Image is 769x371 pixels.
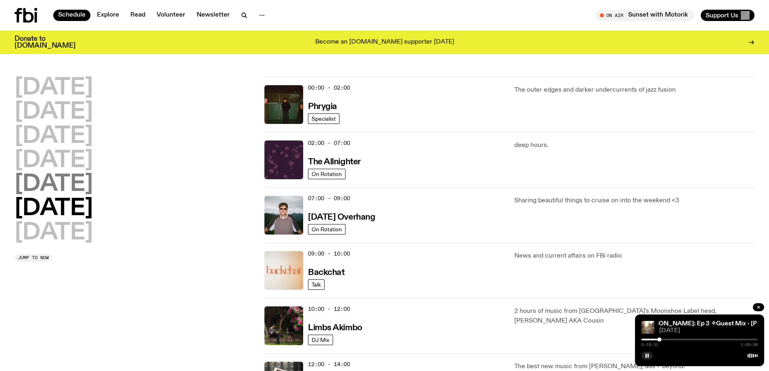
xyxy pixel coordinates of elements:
[706,12,738,19] span: Support Us
[264,196,303,235] img: Harrie Hastings stands in front of cloud-covered sky and rolling hills. He's wearing sunglasses a...
[312,337,329,343] span: DJ Mix
[15,125,93,148] button: [DATE]
[152,10,190,21] a: Volunteer
[308,213,375,222] h3: [DATE] Overhang
[308,195,350,202] span: 07:00 - 09:00
[15,36,75,49] h3: Donate to [DOMAIN_NAME]
[701,10,754,21] button: Support Us
[15,197,93,220] button: [DATE]
[53,10,90,21] a: Schedule
[312,171,342,177] span: On Rotation
[308,268,344,277] h3: Backchat
[92,10,124,21] a: Explore
[192,10,235,21] a: Newsletter
[126,10,150,21] a: Read
[15,254,52,262] button: Jump to now
[308,156,361,166] a: The Allnighter
[514,140,754,150] p: deep hours.
[308,250,350,258] span: 09:00 - 10:00
[308,324,362,332] h3: Limbs Akimbo
[308,84,350,92] span: 00:00 - 02:00
[15,173,93,196] button: [DATE]
[312,226,342,232] span: On Rotation
[514,251,754,261] p: News and current affairs on FBi radio
[308,169,346,179] a: On Rotation
[308,158,361,166] h3: The Allnighter
[308,224,346,235] a: On Rotation
[308,103,337,111] h3: Phrygia
[18,256,49,260] span: Jump to now
[308,335,333,345] a: DJ Mix
[308,101,337,111] a: Phrygia
[15,222,93,244] button: [DATE]
[308,322,362,332] a: Limbs Akimbo
[308,267,344,277] a: Backchat
[514,306,754,326] p: 2 hours of music from [GEOGRAPHIC_DATA]'s Moonshoe Label head, [PERSON_NAME] AKA Cousin
[659,328,758,334] span: [DATE]
[312,115,336,122] span: Specialist
[15,101,93,124] button: [DATE]
[514,196,754,205] p: Sharing beautiful things to cruise on into the weekend <3
[308,305,350,313] span: 10:00 - 12:00
[741,343,758,347] span: 1:59:58
[312,281,321,287] span: Talk
[596,10,694,21] button: On AirSunset with Motorik
[514,85,754,95] p: The outer edges and darker undercurrents of jazz fusion
[15,149,93,172] button: [DATE]
[308,361,350,368] span: 12:00 - 14:00
[308,139,350,147] span: 02:00 - 07:00
[264,306,303,345] img: Jackson sits at an outdoor table, legs crossed and gazing at a black and brown dog also sitting a...
[15,77,93,99] button: [DATE]
[308,113,339,124] a: Specialist
[308,279,325,290] a: Talk
[641,343,658,347] span: 0:18:31
[264,85,303,124] img: A greeny-grainy film photo of Bela, John and Bindi at night. They are standing in a backyard on g...
[308,212,375,222] a: [DATE] Overhang
[315,39,454,46] p: Become an [DOMAIN_NAME] supporter [DATE]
